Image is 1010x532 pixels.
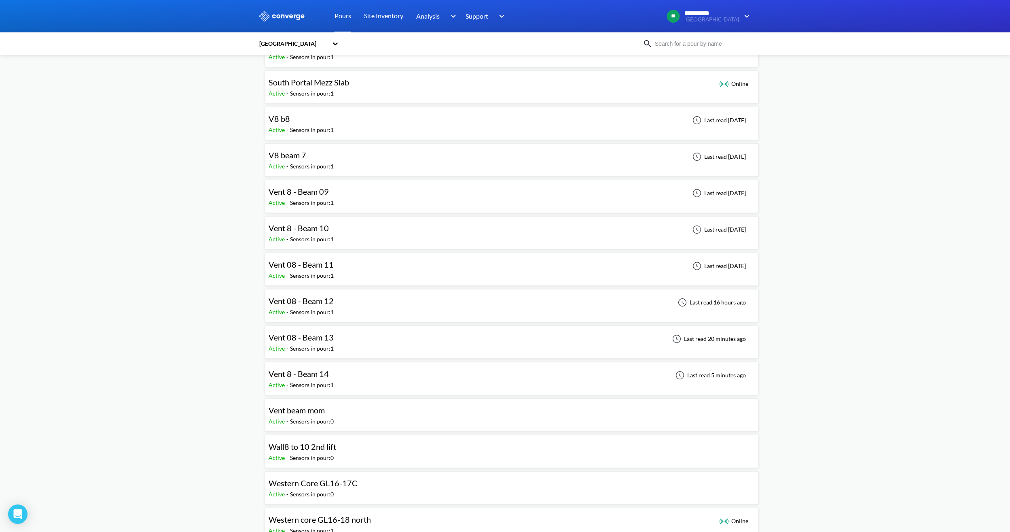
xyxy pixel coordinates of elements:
[290,453,334,462] div: Sensors in pour: 0
[265,189,758,196] a: Vent 8 - Beam 09Active-Sensors in pour:1Last read [DATE]
[265,116,758,123] a: V8 b8Active-Sensors in pour:1Last read [DATE]
[668,334,748,344] div: Last read 20 minutes ago
[445,11,458,21] img: downArrow.svg
[269,405,325,415] span: Vent beam mom
[719,79,729,89] img: online_icon.svg
[286,163,290,170] span: -
[269,199,286,206] span: Active
[265,408,758,415] a: Vent beam momActive-Sensors in pour:0
[8,504,28,524] div: Open Intercom Messenger
[265,444,758,451] a: Wall8 to 10 2nd liftActive-Sensors in pour:0
[719,516,748,526] div: Online
[290,53,334,62] div: Sensors in pour: 1
[269,223,329,233] span: Vent 8 - Beam 10
[684,17,739,23] span: [GEOGRAPHIC_DATA]
[265,153,758,160] a: V8 beam 7Active-Sensors in pour:1Last read [DATE]
[286,126,290,133] span: -
[269,187,329,196] span: Vent 8 - Beam 09
[286,53,290,60] span: -
[269,260,334,269] span: Vent 08 - Beam 11
[269,515,371,524] span: Western core GL16-18 north
[290,490,334,499] div: Sensors in pour: 0
[269,77,349,87] span: South Portal Mezz Slab
[688,225,748,234] div: Last read [DATE]
[269,236,286,243] span: Active
[269,442,336,451] span: Wall8 to 10 2nd lift
[269,369,329,379] span: Vent 8 - Beam 14
[265,517,758,524] a: Western core GL16-18 northActive-Sensors in pour:1 Online
[269,163,286,170] span: Active
[269,478,358,488] span: Western Core GL16-17C
[671,370,748,380] div: Last read 5 minutes ago
[286,90,290,97] span: -
[269,345,286,352] span: Active
[269,296,334,306] span: Vent 08 - Beam 12
[265,226,758,232] a: Vent 8 - Beam 10Active-Sensors in pour:1Last read [DATE]
[258,11,305,21] img: logo_ewhite.svg
[290,271,334,280] div: Sensors in pour: 1
[269,53,286,60] span: Active
[290,308,334,317] div: Sensors in pour: 1
[290,344,334,353] div: Sensors in pour: 1
[265,298,758,305] a: Vent 08 - Beam 12Active-Sensors in pour:1Last read 16 hours ago
[290,126,334,134] div: Sensors in pour: 1
[269,381,286,388] span: Active
[290,381,334,389] div: Sensors in pour: 1
[739,11,752,21] img: downArrow.svg
[269,114,290,123] span: V8 b8
[643,39,652,49] img: icon-search.svg
[416,11,440,21] span: Analysis
[286,381,290,388] span: -
[269,90,286,97] span: Active
[265,80,758,87] a: South Portal Mezz SlabActive-Sensors in pour:1 Online
[719,79,748,89] div: Online
[688,261,748,271] div: Last read [DATE]
[265,481,758,487] a: Western Core GL16-17CActive-Sensors in pour:0
[265,262,758,269] a: Vent 08 - Beam 11Active-Sensors in pour:1Last read [DATE]
[673,298,748,307] div: Last read 16 hours ago
[688,152,748,162] div: Last read [DATE]
[652,39,750,48] input: Search for a pour by name
[269,454,286,461] span: Active
[265,371,758,378] a: Vent 8 - Beam 14Active-Sensors in pour:1Last read 5 minutes ago
[269,309,286,315] span: Active
[286,454,290,461] span: -
[688,188,748,198] div: Last read [DATE]
[290,89,334,98] div: Sensors in pour: 1
[290,198,334,207] div: Sensors in pour: 1
[286,236,290,243] span: -
[290,417,334,426] div: Sensors in pour: 0
[286,272,290,279] span: -
[269,126,286,133] span: Active
[286,418,290,425] span: -
[286,345,290,352] span: -
[286,491,290,498] span: -
[290,235,334,244] div: Sensors in pour: 1
[269,332,334,342] span: Vent 08 - Beam 13
[258,39,328,48] div: [GEOGRAPHIC_DATA]
[290,162,334,171] div: Sensors in pour: 1
[286,199,290,206] span: -
[466,11,488,21] span: Support
[286,309,290,315] span: -
[269,491,286,498] span: Active
[269,272,286,279] span: Active
[265,335,758,342] a: Vent 08 - Beam 13Active-Sensors in pour:1Last read 20 minutes ago
[269,150,306,160] span: V8 beam 7
[494,11,507,21] img: downArrow.svg
[688,115,748,125] div: Last read [DATE]
[719,516,729,526] img: online_icon.svg
[269,418,286,425] span: Active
